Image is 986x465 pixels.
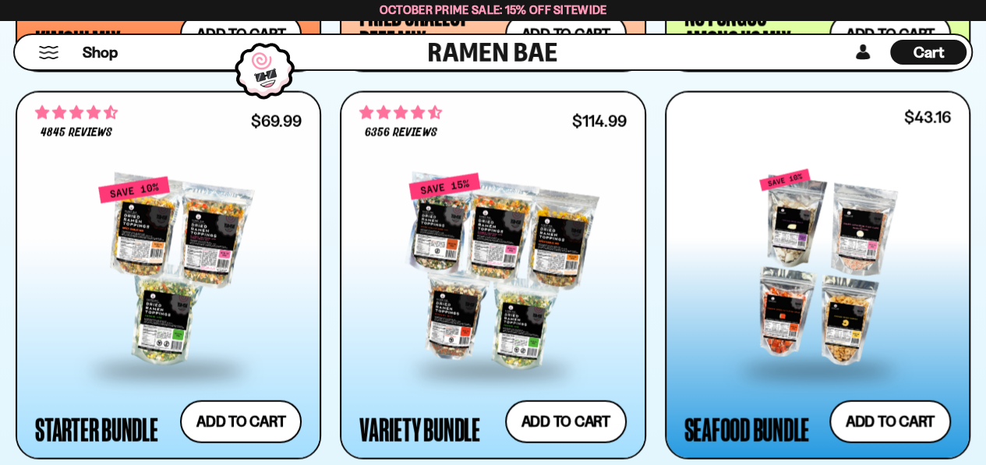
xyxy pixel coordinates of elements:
[665,91,970,459] a: $43.16 Seafood Bundle Add to cart
[359,415,480,443] div: Variety Bundle
[38,46,59,59] button: Mobile Menu Trigger
[16,91,321,459] a: 4.71 stars 4845 reviews $69.99 Starter Bundle Add to cart
[35,415,158,443] div: Starter Bundle
[380,2,607,17] span: October Prime Sale: 15% off Sitewide
[829,400,951,443] button: Add to cart
[83,40,118,65] a: Shop
[684,415,810,443] div: Seafood Bundle
[359,103,442,123] span: 4.63 stars
[505,400,627,443] button: Add to cart
[914,43,944,62] span: Cart
[365,127,436,139] span: 6356 reviews
[35,103,118,123] span: 4.71 stars
[890,35,967,69] div: Cart
[904,110,951,125] div: $43.16
[180,400,302,443] button: Add to cart
[572,114,627,129] div: $114.99
[41,127,112,139] span: 4845 reviews
[340,91,645,459] a: 4.63 stars 6356 reviews $114.99 Variety Bundle Add to cart
[251,114,302,129] div: $69.99
[83,42,118,63] span: Shop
